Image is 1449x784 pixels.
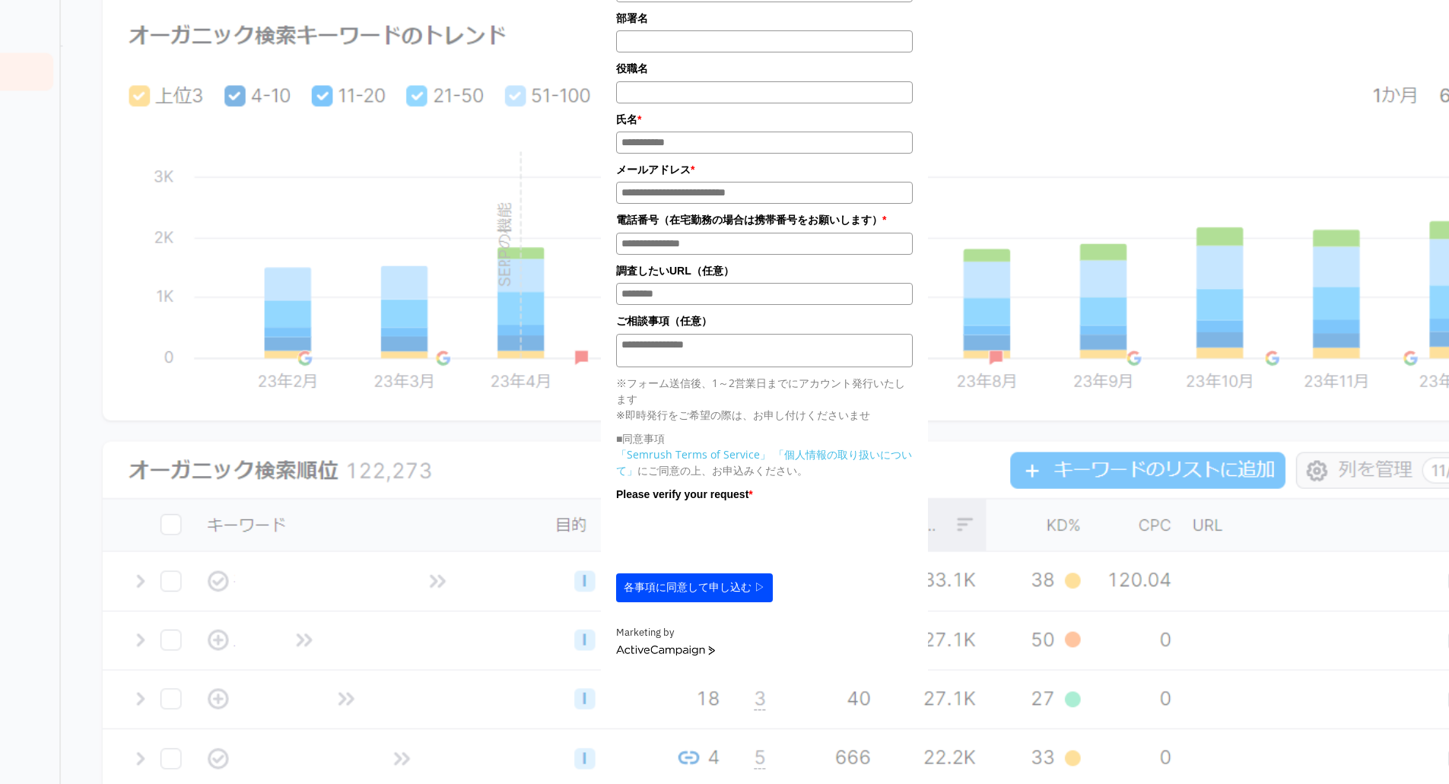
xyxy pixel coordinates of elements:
[616,211,913,228] label: 電話番号（在宅勤務の場合は携帯番号をお願いします）
[1314,725,1432,767] iframe: Help widget launcher
[616,430,913,446] p: ■同意事項
[616,486,913,503] label: Please verify your request
[616,262,913,279] label: 調査したいURL（任意）
[616,375,913,423] p: ※フォーム送信後、1～2営業日までにアカウント発行いたします ※即時発行をご希望の際は、お申し付けくださいませ
[616,10,913,27] label: 部署名
[616,447,912,478] a: 「個人情報の取り扱いについて」
[616,447,771,462] a: 「Semrush Terms of Service」
[616,111,913,128] label: 氏名
[616,161,913,178] label: メールアドレス
[616,625,913,641] div: Marketing by
[616,313,913,329] label: ご相談事項（任意）
[616,446,913,478] p: にご同意の上、お申込みください。
[616,573,773,602] button: 各事項に同意して申し込む ▷
[616,506,847,566] iframe: reCAPTCHA
[616,60,913,77] label: 役職名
